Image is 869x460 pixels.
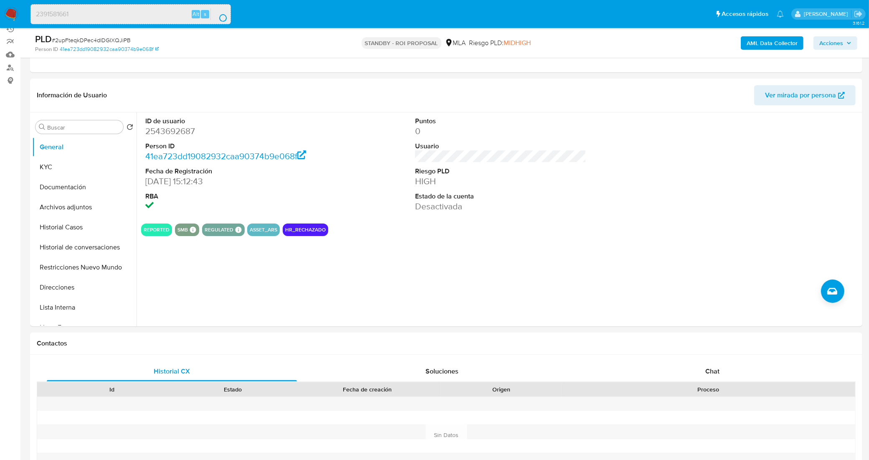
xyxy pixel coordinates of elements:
dt: Fecha de Registración [145,167,317,176]
a: Salir [854,10,863,18]
span: Ver mirada por persona [765,85,836,105]
input: Buscar [47,124,120,131]
div: Id [58,385,167,394]
span: 3.161.2 [853,20,865,26]
button: Listas Externas [32,318,137,338]
button: Buscar [39,124,46,130]
button: KYC [32,157,137,177]
b: PLD [35,32,52,46]
div: MLA [445,38,466,48]
button: Volver al orden por defecto [127,124,133,133]
div: Origen [447,385,556,394]
button: Acciones [813,36,857,50]
button: Ver mirada por persona [754,85,856,105]
span: Acciones [819,36,843,50]
dt: Usuario [415,142,587,151]
a: 41ea723dd19082932caa90374b9e068f [60,46,159,53]
button: AML Data Collector [741,36,803,50]
h1: Contactos [37,339,856,348]
a: 41ea723dd19082932caa90374b9e068f [145,150,306,162]
span: # 2upFteqkDPec4dIDGIXQJiPB [52,36,131,44]
dt: Riesgo PLD [415,167,587,176]
div: Fecha de creación [299,385,435,394]
span: Chat [705,366,720,376]
dt: RBA [145,192,317,201]
span: Accesos rápidos [722,10,768,18]
span: Soluciones [426,366,459,376]
button: Historial Casos [32,217,137,237]
button: Direcciones [32,277,137,297]
dd: 2543692687 [145,125,317,137]
button: Documentación [32,177,137,197]
input: Buscar usuario o caso... [31,9,231,20]
span: Riesgo PLD: [469,38,531,48]
dt: Person ID [145,142,317,151]
p: leandro.caroprese@mercadolibre.com [804,10,851,18]
div: Estado [178,385,287,394]
b: AML Data Collector [747,36,798,50]
button: General [32,137,137,157]
span: MIDHIGH [504,38,531,48]
h1: Información de Usuario [37,91,107,99]
span: Historial CX [154,366,190,376]
button: Historial de conversaciones [32,237,137,257]
dt: Estado de la cuenta [415,192,587,201]
button: search-icon [210,8,228,20]
button: Archivos adjuntos [32,197,137,217]
span: s [204,10,206,18]
span: Alt [193,10,199,18]
dt: ID de usuario [145,117,317,126]
button: Restricciones Nuevo Mundo [32,257,137,277]
a: Notificaciones [777,10,784,18]
button: Lista Interna [32,297,137,318]
dd: [DATE] 15:12:43 [145,175,317,187]
b: Person ID [35,46,58,53]
dt: Puntos [415,117,587,126]
dd: Desactivada [415,201,587,212]
p: STANDBY - ROI PROPOSAL [362,37,441,49]
dd: 0 [415,125,587,137]
div: Proceso [568,385,849,394]
dd: HIGH [415,175,587,187]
